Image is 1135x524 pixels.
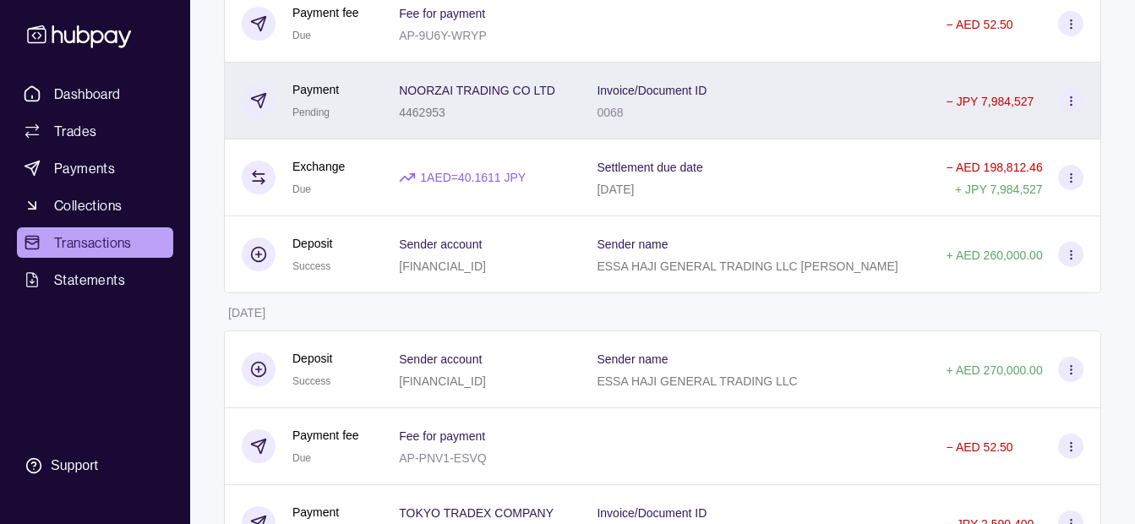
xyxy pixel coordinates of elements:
p: − AED 52.50 [947,440,1013,454]
p: [DATE] [228,306,265,319]
p: ESSA HAJI GENERAL TRADING LLC [597,374,797,388]
p: Fee for payment [399,429,485,443]
p: + AED 260,000.00 [947,248,1043,262]
p: TOKYO TRADEX COMPANY [399,506,554,520]
p: Sender name [597,237,668,251]
span: Statements [54,270,125,290]
span: Dashboard [54,84,121,104]
span: Transactions [54,232,132,253]
span: Due [292,183,311,195]
a: Statements [17,265,173,295]
a: Trades [17,116,173,146]
p: NOORZAI TRADING CO LTD [399,84,555,97]
p: Exchange [292,157,345,176]
p: [DATE] [597,183,634,196]
span: Pending [292,106,330,118]
p: Payment fee [292,426,359,445]
span: Collections [54,195,122,216]
p: Sender account [399,237,482,251]
p: Deposit [292,349,332,368]
span: Due [292,452,311,464]
span: Trades [54,121,96,141]
p: + JPY 7,984,527 [955,183,1043,196]
p: Invoice/Document ID [597,84,707,97]
a: Payments [17,153,173,183]
p: − JPY 7,984,527 [947,95,1034,108]
p: Payment [292,503,339,521]
p: Settlement due date [597,161,702,174]
p: Deposit [292,234,332,253]
div: Support [51,456,98,475]
a: Collections [17,190,173,221]
p: [FINANCIAL_ID] [399,374,486,388]
a: Support [17,448,173,483]
p: ESSA HAJI GENERAL TRADING LLC [PERSON_NAME] [597,259,898,273]
p: Payment fee [292,3,359,22]
p: − AED 198,812.46 [947,161,1043,174]
span: Payments [54,158,115,178]
a: Dashboard [17,79,173,109]
p: Fee for payment [399,7,485,20]
p: AP-PNV1-ESVQ [399,451,486,465]
p: 4462953 [399,106,445,119]
span: Success [292,260,330,272]
p: Sender name [597,352,668,366]
p: 0068 [597,106,623,119]
p: Payment [292,80,339,99]
p: Invoice/Document ID [597,506,707,520]
p: + AED 270,000.00 [947,363,1043,377]
p: AP-9U6Y-WRYP [399,29,486,42]
span: Due [292,30,311,41]
p: − AED 52.50 [947,18,1013,31]
p: Sender account [399,352,482,366]
p: [FINANCIAL_ID] [399,259,486,273]
span: Success [292,375,330,387]
p: 1 AED = 40.1611 JPY [420,168,526,187]
a: Transactions [17,227,173,258]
